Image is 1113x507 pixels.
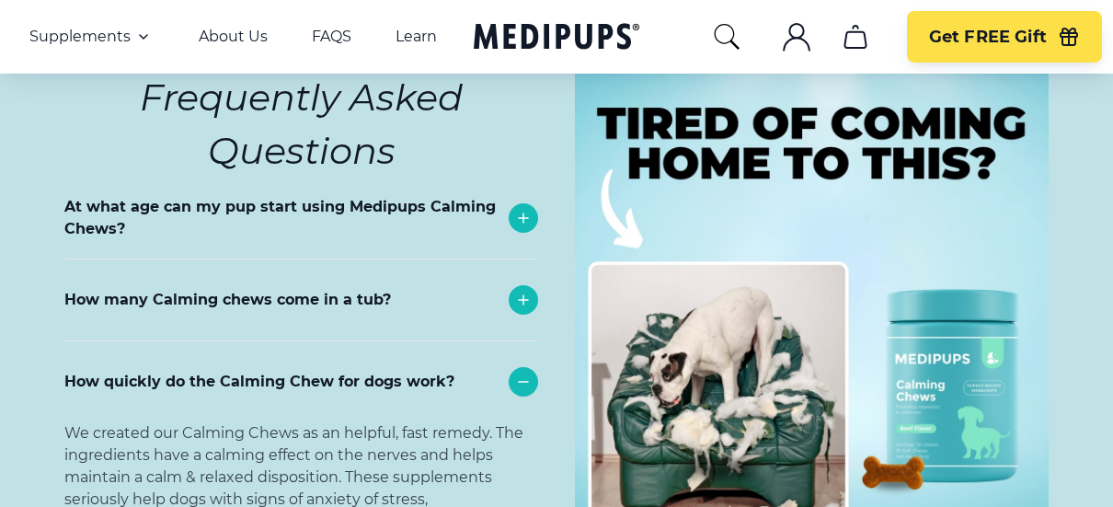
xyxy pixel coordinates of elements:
button: cart [833,15,878,59]
a: FAQS [312,28,351,46]
div: Our calming soft chews are an amazing solution for dogs of any breed. This chew is to be given to... [64,259,538,384]
div: Each tub contains 30 chews. [64,340,538,399]
p: How quickly do the Calming Chew for dogs work? [64,371,454,393]
button: Get FREE Gift [907,11,1102,63]
button: Supplements [29,26,155,48]
a: Medipups [474,19,639,57]
span: Get FREE Gift [929,27,1047,48]
button: account [775,15,819,59]
button: search [712,22,741,52]
p: How many Calming chews come in a tub? [64,289,391,311]
span: Supplements [29,28,131,46]
p: At what age can my pup start using Medipups Calming Chews? [64,196,499,240]
a: About Us [199,28,268,46]
h6: Frequently Asked Questions [64,71,538,178]
a: Learn [396,28,437,46]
